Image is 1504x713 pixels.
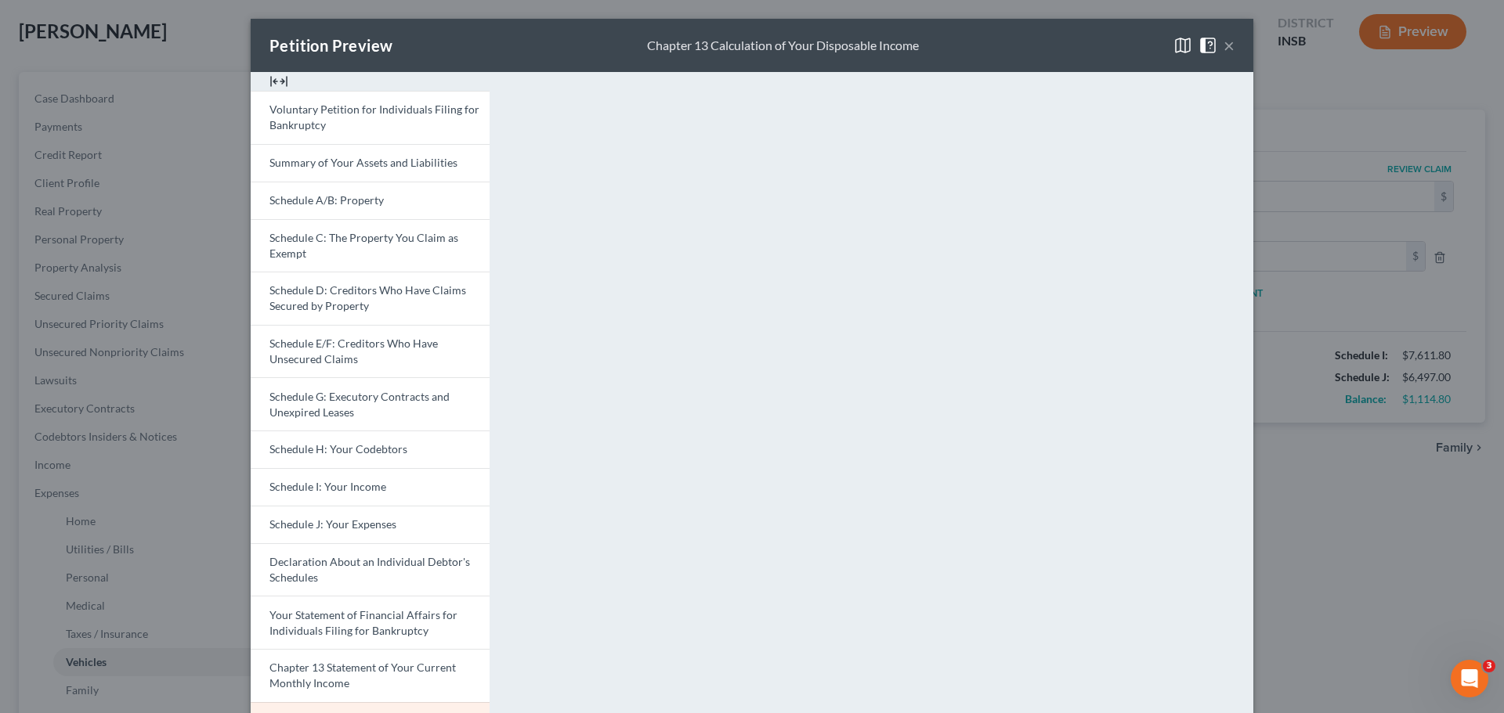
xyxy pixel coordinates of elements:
[1173,36,1192,55] img: map-close-ec6dd18eec5d97a3e4237cf27bb9247ecfb19e6a7ca4853eab1adfd70aa1fa45.svg
[251,649,490,702] a: Chapter 13 Statement of Your Current Monthly Income
[251,219,490,272] a: Schedule C: The Property You Claim as Exempt
[251,182,490,219] a: Schedule A/B: Property
[251,144,490,182] a: Summary of Your Assets and Liabilities
[1198,36,1217,55] img: help-close-5ba153eb36485ed6c1ea00a893f15db1cb9b99d6cae46e1a8edb6c62d00a1a76.svg
[251,272,490,325] a: Schedule D: Creditors Who Have Claims Secured by Property
[269,283,466,312] span: Schedule D: Creditors Who Have Claims Secured by Property
[251,430,490,468] a: Schedule H: Your Codebtors
[251,506,490,543] a: Schedule J: Your Expenses
[269,156,457,169] span: Summary of Your Assets and Liabilities
[269,337,438,366] span: Schedule E/F: Creditors Who Have Unsecured Claims
[269,480,386,493] span: Schedule I: Your Income
[251,377,490,430] a: Schedule G: Executory Contracts and Unexpired Leases
[269,72,288,91] img: expand-e0f6d898513216a626fdd78e52531dac95497ffd26381d4c15ee2fc46db09dca.svg
[251,468,490,506] a: Schedule I: Your Income
[269,608,457,637] span: Your Statement of Financial Affairs for Individuals Filing for Bankruptcy
[269,103,479,131] span: Voluntary Petition for Individuals Filing for Bankruptcy
[251,596,490,649] a: Your Statement of Financial Affairs for Individuals Filing for Bankruptcy
[251,91,490,144] a: Voluntary Petition for Individuals Filing for Bankruptcy
[269,661,456,690] span: Chapter 13 Statement of Your Current Monthly Income
[1451,660,1488,697] iframe: Intercom live chat
[251,325,490,378] a: Schedule E/F: Creditors Who Have Unsecured Claims
[647,37,919,55] div: Chapter 13 Calculation of Your Disposable Income
[251,543,490,596] a: Declaration About an Individual Debtor's Schedules
[1483,660,1495,672] span: 3
[269,442,407,456] span: Schedule H: Your Codebtors
[269,390,450,419] span: Schedule G: Executory Contracts and Unexpired Leases
[1224,36,1235,55] button: ×
[269,34,392,56] div: Petition Preview
[269,555,470,584] span: Declaration About an Individual Debtor's Schedules
[269,231,458,260] span: Schedule C: The Property You Claim as Exempt
[269,517,396,531] span: Schedule J: Your Expenses
[269,193,384,207] span: Schedule A/B: Property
